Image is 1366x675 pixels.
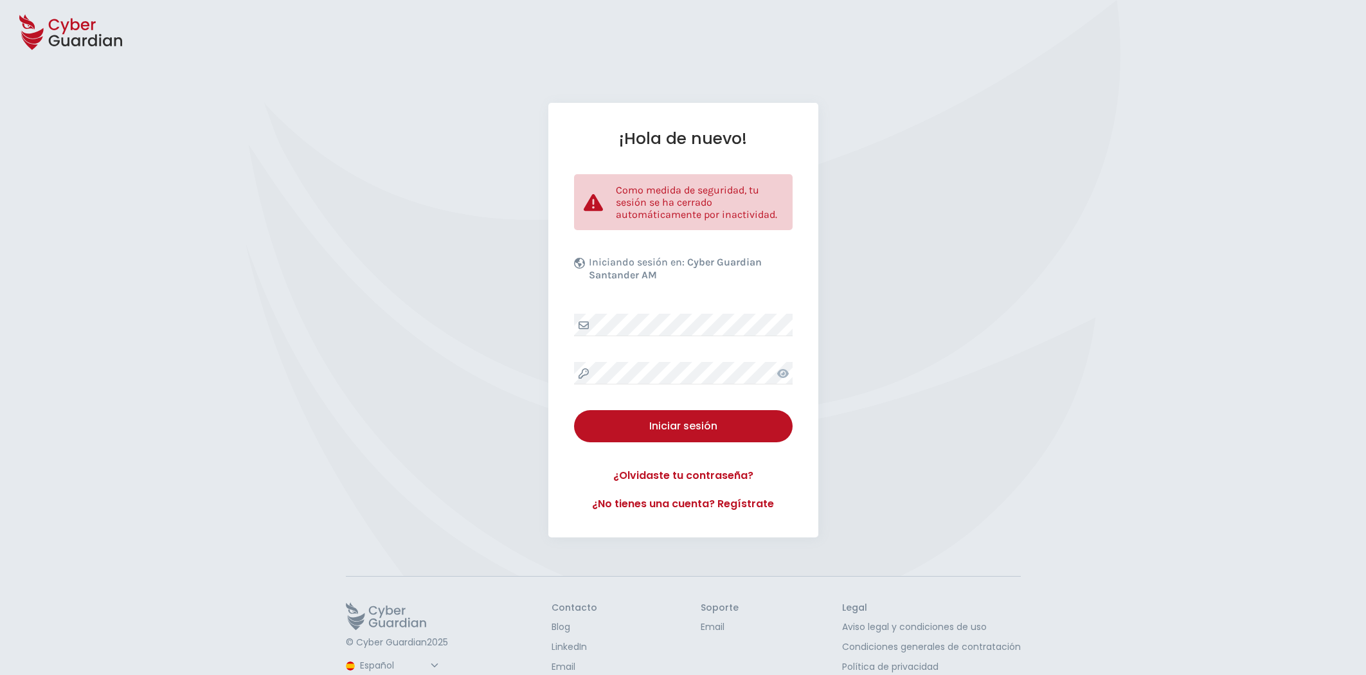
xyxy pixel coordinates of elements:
img: region-logo [346,661,355,670]
div: Iniciar sesión [584,419,783,434]
h3: Contacto [552,602,597,614]
button: Iniciar sesión [574,410,793,442]
p: © Cyber Guardian 2025 [346,637,448,649]
a: Email [552,660,597,674]
a: Política de privacidad [842,660,1021,674]
h3: Soporte [701,602,739,614]
a: Email [701,620,739,634]
a: LinkedIn [552,640,597,654]
a: Blog [552,620,597,634]
a: Condiciones generales de contratación [842,640,1021,654]
p: Iniciando sesión en: [589,256,789,288]
a: ¿No tienes una cuenta? Regístrate [574,496,793,512]
p: Como medida de seguridad, tu sesión se ha cerrado automáticamente por inactividad. [616,184,783,221]
h3: Legal [842,602,1021,614]
h1: ¡Hola de nuevo! [574,129,793,148]
a: ¿Olvidaste tu contraseña? [574,468,793,483]
a: Aviso legal y condiciones de uso [842,620,1021,634]
b: Cyber Guardian Santander AM [589,256,762,281]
